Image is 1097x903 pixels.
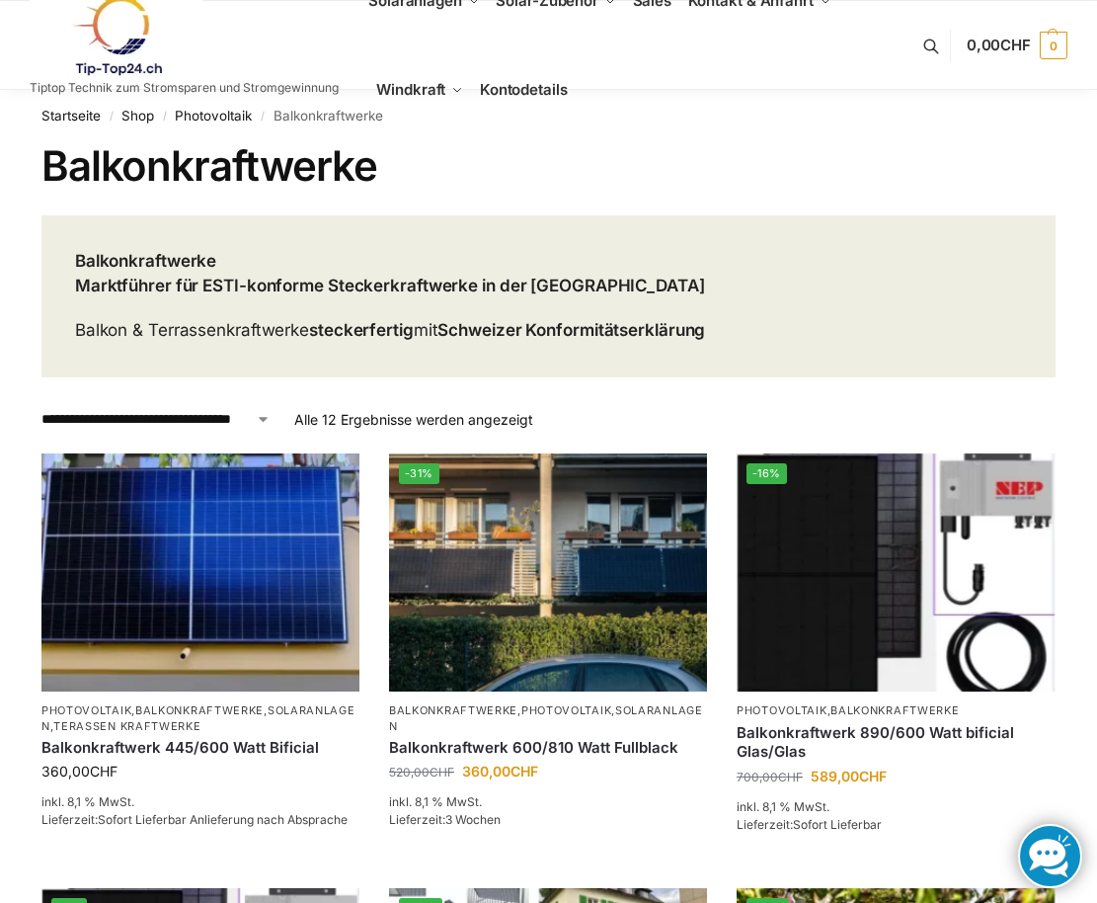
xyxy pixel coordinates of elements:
[175,108,252,123] a: Photovoltaik
[480,80,568,99] span: Kontodetails
[1000,36,1031,54] span: CHF
[294,409,533,430] p: Alle 12 Ergebnisse werden angezeigt
[135,703,264,717] a: Balkonkraftwerke
[41,812,348,827] span: Lieferzeit:
[389,453,707,693] img: 2 Balkonkraftwerke
[75,276,705,295] strong: Marktführer für ESTI-konforme Steckerkraftwerke in der [GEOGRAPHIC_DATA]
[98,812,348,827] span: Sofort Lieferbar Anlieferung nach Absprache
[445,812,501,827] span: 3 Wochen
[430,765,454,780] span: CHF
[309,320,414,340] strong: steckerfertig
[368,45,472,134] a: Windkraft
[30,82,339,94] p: Tiptop Technik zum Stromsparen und Stromgewinnung
[101,109,121,124] span: /
[811,768,887,784] bdi: 589,00
[389,703,703,732] a: Solaranlagen
[737,770,803,784] bdi: 700,00
[389,738,707,758] a: Balkonkraftwerk 600/810 Watt Fullblack
[154,109,175,124] span: /
[389,703,517,717] a: Balkonkraftwerke
[41,793,359,811] p: inkl. 8,1 % MwSt.
[437,320,705,340] strong: Schweizer Konformitätserklärung
[41,703,355,732] a: Solaranlagen
[737,703,1055,718] p: ,
[41,703,131,717] a: Photovoltaik
[41,90,1056,141] nav: Breadcrumb
[967,36,1031,54] span: 0,00
[737,798,1055,816] p: inkl. 8,1 % MwSt.
[967,16,1067,75] a: 0,00CHF 0
[1040,32,1067,59] span: 0
[737,453,1055,693] img: Bificiales Hochleistungsmodul
[41,453,359,693] img: Solaranlage für den kleinen Balkon
[389,793,707,811] p: inkl. 8,1 % MwSt.
[859,768,887,784] span: CHF
[75,318,706,344] p: Balkon & Terrassenkraftwerke mit
[737,453,1055,693] a: -16%Bificiales Hochleistungsmodul
[252,109,273,124] span: /
[41,738,359,758] a: Balkonkraftwerk 445/600 Watt Bificial
[41,141,1056,191] h1: Balkonkraftwerke
[389,765,454,780] bdi: 520,00
[389,812,501,827] span: Lieferzeit:
[41,763,118,780] bdi: 360,00
[90,763,118,780] span: CHF
[737,723,1055,762] a: Balkonkraftwerk 890/600 Watt bificial Glas/Glas
[75,251,216,271] strong: Balkonkraftwerke
[389,703,707,734] p: , ,
[737,817,882,832] span: Lieferzeit:
[830,703,959,717] a: Balkonkraftwerke
[462,763,538,780] bdi: 360,00
[53,719,200,733] a: Terassen Kraftwerke
[521,703,611,717] a: Photovoltaik
[472,45,576,134] a: Kontodetails
[41,409,271,430] select: Shop-Reihenfolge
[389,453,707,693] a: -31%2 Balkonkraftwerke
[376,80,445,99] span: Windkraft
[737,703,826,717] a: Photovoltaik
[510,763,538,780] span: CHF
[41,108,101,123] a: Startseite
[41,703,359,734] p: , , ,
[793,817,882,832] span: Sofort Lieferbar
[121,108,154,123] a: Shop
[778,770,803,784] span: CHF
